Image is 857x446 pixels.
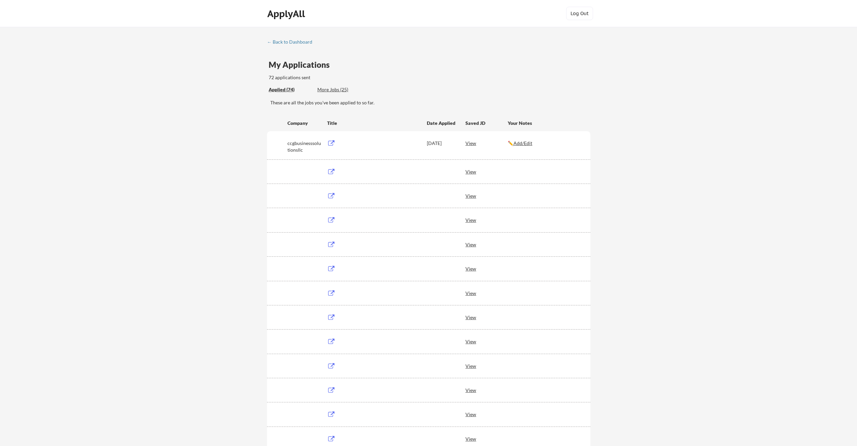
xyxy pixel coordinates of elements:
[465,214,508,226] div: View
[269,86,312,93] div: Applied (74)
[269,61,335,69] div: My Applications
[327,120,420,127] div: Title
[465,117,508,129] div: Saved JD
[465,360,508,372] div: View
[465,238,508,250] div: View
[513,140,532,146] u: Add/Edit
[508,140,584,147] div: ✏️
[270,99,590,106] div: These are all the jobs you've been applied to so far.
[465,287,508,299] div: View
[267,40,317,44] div: ← Back to Dashboard
[427,140,456,147] div: [DATE]
[267,8,307,19] div: ApplyAll
[465,262,508,275] div: View
[287,140,321,153] div: ccgbusinesssolutionsllc
[269,86,312,93] div: These are all the jobs you've been applied to so far.
[465,137,508,149] div: View
[465,335,508,347] div: View
[287,120,321,127] div: Company
[566,7,593,20] button: Log Out
[465,384,508,396] div: View
[465,433,508,445] div: View
[465,311,508,323] div: View
[317,86,367,93] div: These are job applications we think you'd be a good fit for, but couldn't apply you to automatica...
[465,190,508,202] div: View
[465,408,508,420] div: View
[465,165,508,178] div: View
[508,120,584,127] div: Your Notes
[427,120,456,127] div: Date Applied
[267,39,317,46] a: ← Back to Dashboard
[269,74,399,81] div: 72 applications sent
[317,86,367,93] div: More Jobs (25)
